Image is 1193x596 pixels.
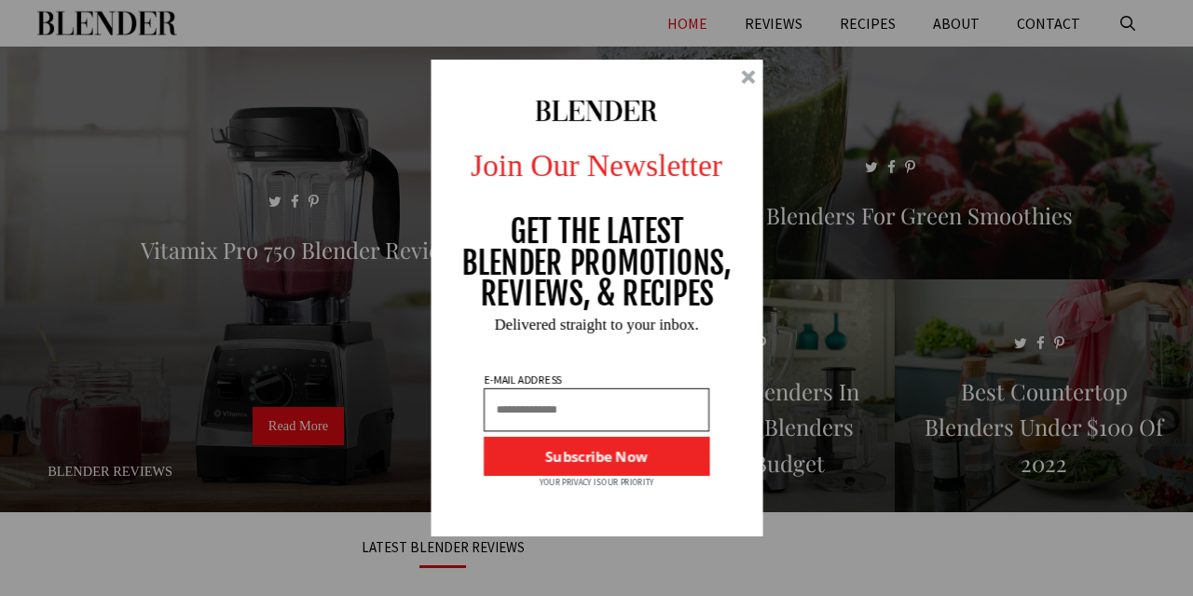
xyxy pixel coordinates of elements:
[484,437,709,476] button: Subscribe Now
[540,476,654,489] p: YOUR PRIVACY IS OUR PRIORITY
[461,216,733,310] p: GET THE LATEST BLENDER PROMOTIONS, REVIEWS, & RECIPES
[415,142,779,188] p: Join Our Newsletter
[415,317,779,332] p: Delivered straight to your inbox.
[482,374,564,386] p: E-MAIL ADDRESS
